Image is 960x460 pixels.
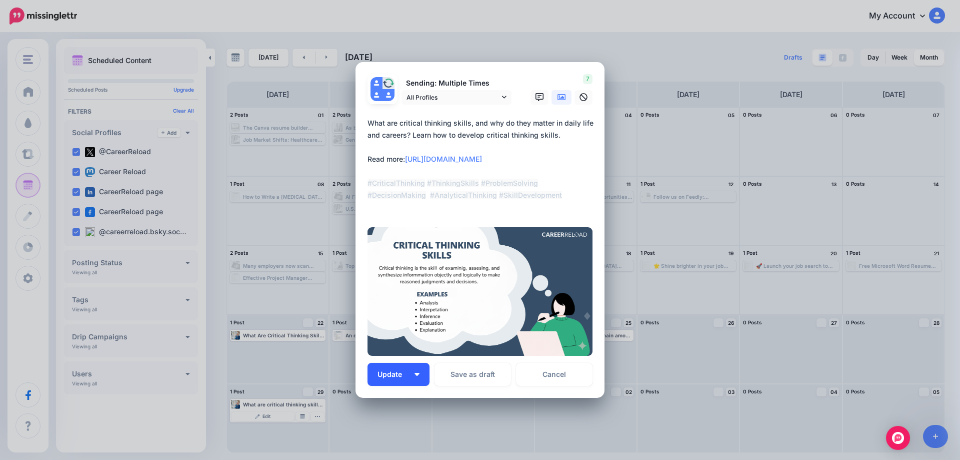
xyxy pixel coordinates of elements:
span: Update [377,371,409,378]
span: 7 [583,74,592,84]
a: All Profiles [401,90,511,105]
div: What are critical thinking skills, and why do they matter in daily life and careers? Learn how to... [367,117,597,201]
img: user_default_image.png [370,89,382,101]
p: Sending: Multiple Times [401,78,511,89]
button: Save as draft [434,363,511,386]
img: 294325650_939078050313248_9003369330653232731_n-bsa128223.jpg [382,77,394,89]
img: user_default_image.png [370,77,382,89]
a: Cancel [516,363,592,386]
div: Open Intercom Messenger [886,426,910,450]
img: user_default_image.png [382,89,394,101]
span: All Profiles [406,92,499,103]
img: MXZQ40MUAISNT5OEMS7W4QEQ73FA4S84.jpg [367,227,592,356]
img: arrow-down-white.png [414,373,419,376]
button: Update [367,363,429,386]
